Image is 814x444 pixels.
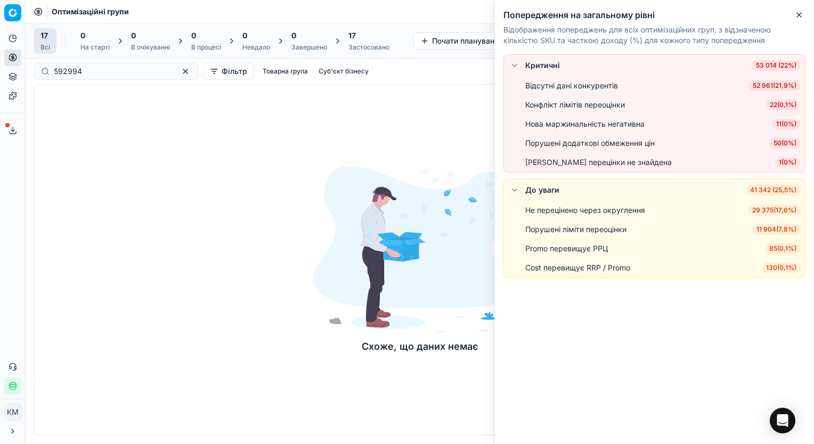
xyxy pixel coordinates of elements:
button: Почати планування переоцінки [413,32,553,50]
p: Відображення попереджень для всіх оптимізаційних груп, з відзначеною кількістю SKU та часткою дох... [503,24,805,46]
span: 17 [348,30,356,41]
div: Всі [40,43,50,52]
div: На старті [80,43,110,52]
div: Конфлікт лімітів переоцінки [525,100,625,110]
div: Не перецінено через округлення [525,205,645,216]
span: 11 904 ( 7,8% ) [752,224,801,235]
span: 53 014 (22%) [752,60,801,71]
div: Порушені додаткові обмеження цін [525,138,655,149]
div: Застосовано [348,43,389,52]
button: Фільтр [203,63,254,80]
div: Порушені ліміти переоцінки [525,224,626,235]
nav: breadcrumb [52,6,129,17]
span: 22 ( 0,1% ) [766,100,801,110]
button: КM [4,404,21,421]
button: Товарна група [258,65,312,78]
span: 0 [291,30,296,41]
div: Критичні [525,60,560,71]
span: 29 375 ( 17,6% ) [748,205,801,216]
div: В очікуванні [131,43,170,52]
span: 1 ( 0% ) [775,157,801,168]
span: 85 ( 0,1% ) [765,243,801,254]
span: Оптимізаційні групи [52,6,129,17]
span: 130 ( 0,1% ) [762,262,801,273]
span: 0 [242,30,247,41]
div: В процесі [191,43,221,52]
div: Завершено [291,43,327,52]
div: [PERSON_NAME] перецінки не знайдена [525,157,672,168]
input: Пошук [54,66,170,77]
span: 0 [131,30,136,41]
div: Невдало [242,43,270,52]
div: Нова маржинальність негативна [525,119,645,129]
div: Схоже, що даних немає [313,339,526,354]
span: 17 [40,30,48,41]
div: Відсутні дані конкурентів [525,80,618,91]
div: Promo перевищує PPЦ [525,243,608,254]
span: 0 [191,30,196,41]
span: 41 342 (25,5%) [746,185,801,195]
span: 52 961 ( 21,9% ) [748,80,801,91]
span: 11 ( 0% ) [772,119,801,129]
h2: Попередження на загальному рівні [503,9,805,21]
span: 0 [80,30,85,41]
div: До уваги [525,185,559,195]
span: КM [5,404,21,420]
span: 50 ( 0% ) [769,138,801,149]
button: Суб'єкт бізнесу [314,65,373,78]
div: Cost перевищує RRP / Promo [525,262,630,273]
div: Open Intercom Messenger [770,408,795,433]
